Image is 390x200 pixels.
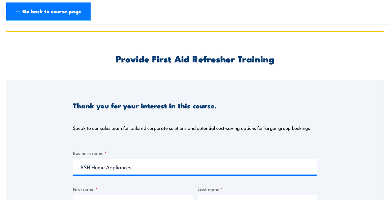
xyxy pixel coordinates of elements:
[73,185,193,193] label: First name
[73,102,217,109] h3: Thank you for your interest in this course.
[198,185,317,193] label: Last name
[73,54,317,62] h2: Provide First Aid Refresher Training
[73,149,317,157] label: Business name
[6,2,91,21] a: ← Go back to course page
[73,125,310,131] p: Speak to our sales team for tailored corporate solutions and potential cost-saving options for la...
